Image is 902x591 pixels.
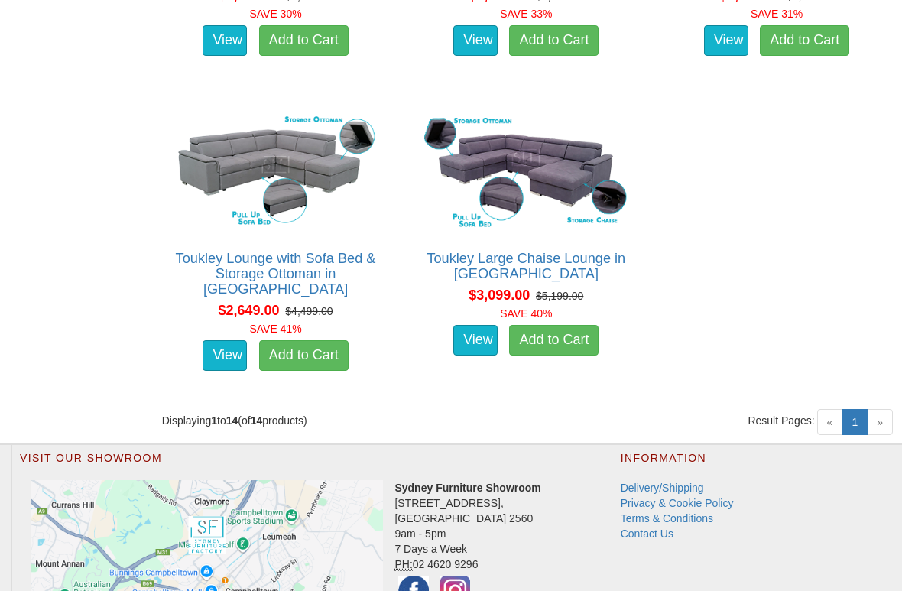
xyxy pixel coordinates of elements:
[536,290,583,302] del: $5,199.00
[469,287,530,303] span: $3,099.00
[500,307,552,320] font: SAVE 40%
[509,25,599,56] a: Add to Cart
[176,251,376,297] a: Toukley Lounge with Sofa Bed & Storage Ottoman in [GEOGRAPHIC_DATA]
[621,528,673,540] a: Contact Us
[285,305,333,317] del: $4,499.00
[394,558,412,571] abbr: Phone
[20,453,582,472] h2: Visit Our Showroom
[249,323,301,335] font: SAVE 41%
[251,414,263,427] strong: 14
[621,497,734,509] a: Privacy & Cookie Policy
[420,106,631,235] img: Toukley Large Chaise Lounge in Fabric
[218,303,279,318] span: $2,649.00
[867,409,893,435] span: »
[751,8,803,20] font: SAVE 31%
[249,8,301,20] font: SAVE 30%
[760,25,849,56] a: Add to Cart
[509,325,599,356] a: Add to Cart
[151,413,527,428] div: Displaying to (of products)
[704,25,748,56] a: View
[226,414,238,427] strong: 14
[621,453,808,472] h2: Information
[211,414,217,427] strong: 1
[427,251,625,281] a: Toukley Large Chaise Lounge in [GEOGRAPHIC_DATA]
[394,482,540,494] strong: Sydney Furniture Showroom
[259,25,349,56] a: Add to Cart
[621,512,713,524] a: Terms & Conditions
[842,409,868,435] a: 1
[453,325,498,356] a: View
[203,340,247,371] a: View
[170,106,381,235] img: Toukley Lounge with Sofa Bed & Storage Ottoman in Fabric
[453,25,498,56] a: View
[817,409,843,435] span: «
[259,340,349,371] a: Add to Cart
[500,8,552,20] font: SAVE 33%
[621,482,704,494] a: Delivery/Shipping
[748,413,814,428] span: Result Pages:
[203,25,247,56] a: View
